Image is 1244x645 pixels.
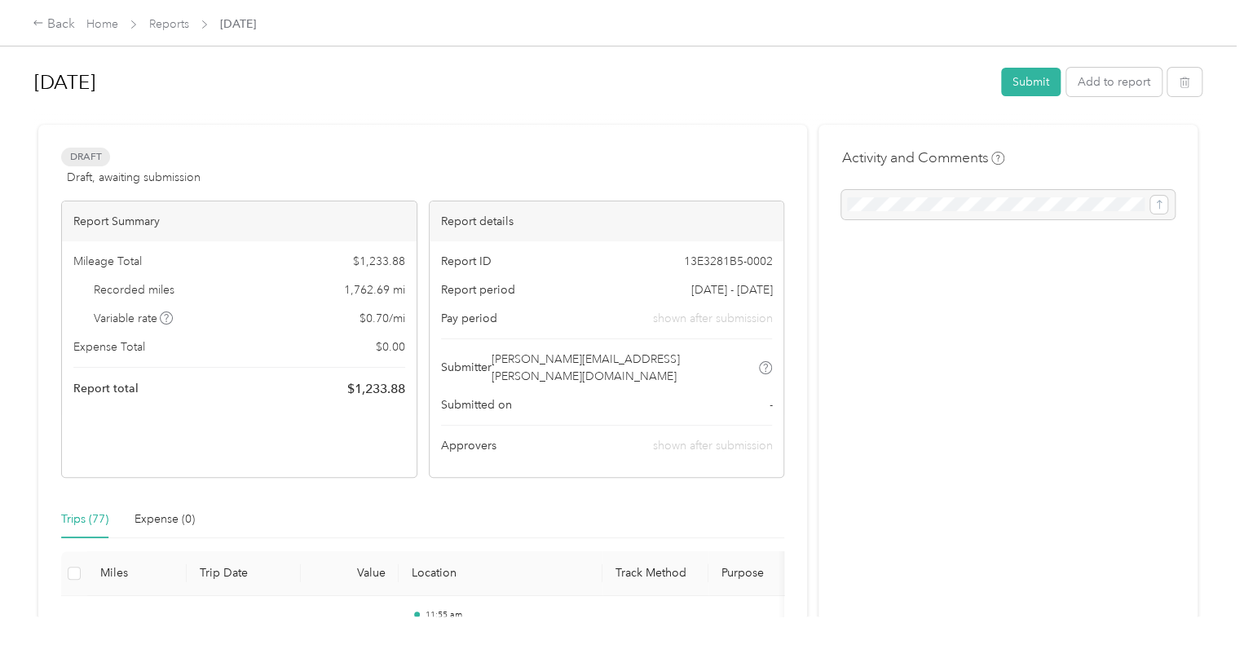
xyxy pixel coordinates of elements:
th: Miles [87,551,187,596]
span: $ 1,233.88 [353,253,405,270]
span: Report total [73,380,139,397]
h4: Activity and Comments [841,148,1004,168]
div: Report details [430,201,784,241]
span: - [769,396,772,413]
span: Variable rate [94,310,174,327]
span: Mileage Total [73,253,142,270]
span: [DATE] - [DATE] [690,281,772,298]
span: Approvers [441,437,496,454]
th: Trip Date [187,551,301,596]
span: Draft, awaiting submission [67,169,201,186]
span: Submitter [441,359,492,376]
span: shown after submission [652,439,772,453]
span: shown after submission [652,310,772,327]
span: Report ID [441,253,492,270]
a: Home [86,17,118,31]
span: [DATE] [220,15,256,33]
p: 11:55 am [425,609,589,621]
h1: Sep 2025 [34,63,990,102]
div: Trips (77) [61,510,108,528]
th: Track Method [602,551,708,596]
span: 13E3281B5-0002 [683,253,772,270]
th: Location [399,551,602,596]
span: $ 0.00 [376,338,405,356]
iframe: Everlance-gr Chat Button Frame [1153,554,1244,645]
div: Back [33,15,75,34]
span: [PERSON_NAME][EMAIL_ADDRESS][PERSON_NAME][DOMAIN_NAME] [492,351,757,385]
span: Submitted on [441,396,512,413]
a: Reports [149,17,189,31]
th: Value [301,551,399,596]
div: Report Summary [62,201,417,241]
div: Expense (0) [135,510,195,528]
span: Recorded miles [94,281,174,298]
span: Pay period [441,310,497,327]
button: Submit [1001,68,1061,96]
span: $ 0.70 / mi [360,310,405,327]
span: Report period [441,281,515,298]
button: Add to report [1066,68,1162,96]
th: Purpose [708,551,831,596]
span: Draft [61,148,110,166]
span: 1,762.69 mi [344,281,405,298]
span: Expense Total [73,338,145,356]
span: $ 1,233.88 [347,379,405,399]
